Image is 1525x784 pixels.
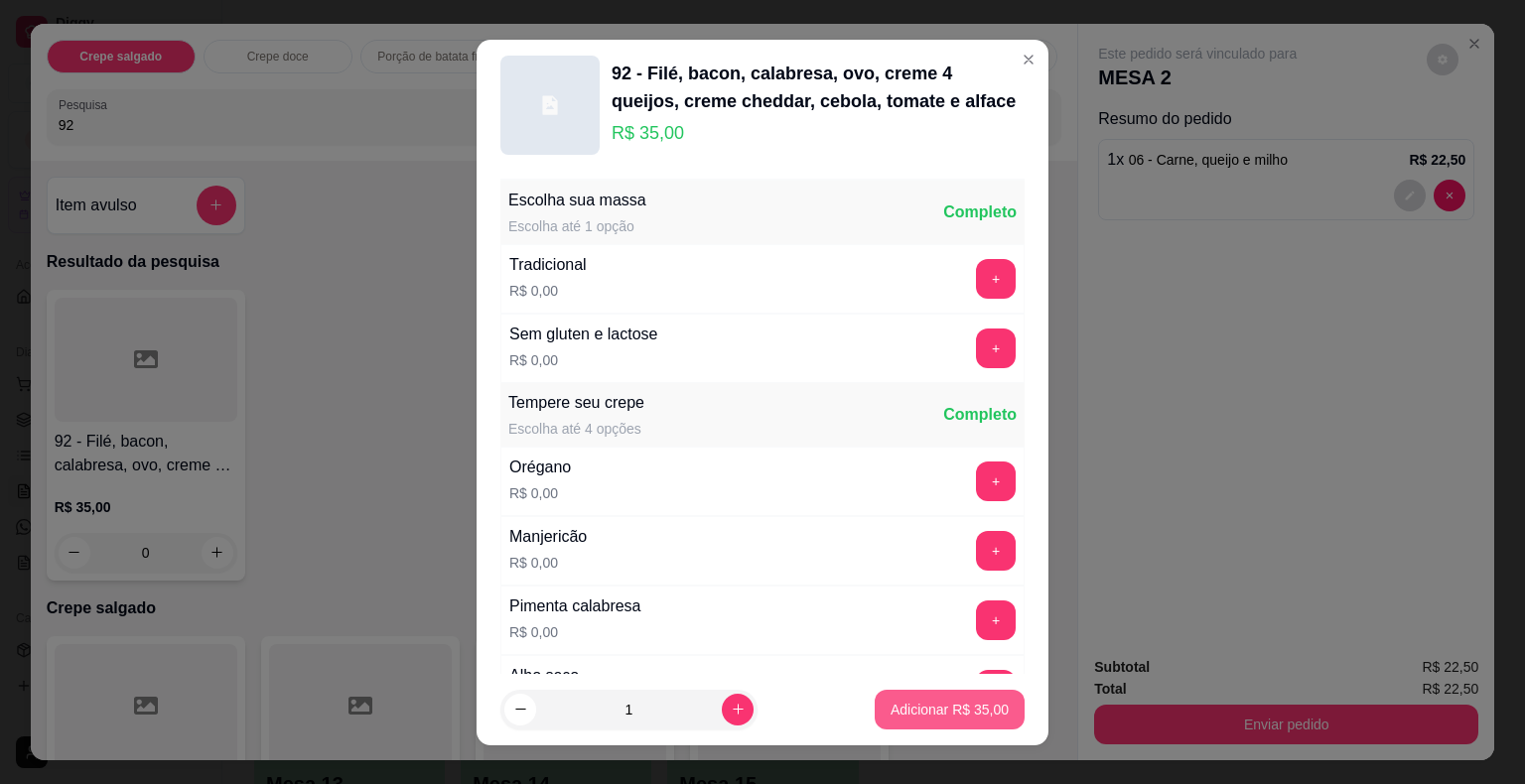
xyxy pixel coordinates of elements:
p: R$ 0,00 [509,350,657,370]
div: Orégano [509,456,571,479]
div: Tradicional [509,253,587,277]
p: R$ 0,00 [509,553,587,573]
p: R$ 0,00 [509,483,571,503]
button: Adicionar R$ 35,00 [875,690,1025,729]
div: Escolha sua massa [508,189,646,212]
div: Completo [943,403,1017,427]
div: Escolha até 4 opções [508,419,644,439]
p: Adicionar R$ 35,00 [891,700,1009,719]
div: Manjericão [509,525,587,549]
button: add [976,259,1016,299]
p: R$ 35,00 [612,119,1025,147]
div: Alho seco [509,664,579,688]
div: Tempere seu crepe [508,391,644,415]
button: add [976,600,1016,640]
button: add [976,328,1016,368]
button: add [976,461,1016,501]
div: Completo [943,200,1017,224]
button: add [976,670,1016,710]
div: 92 - Filé, bacon, calabresa, ovo, creme 4 queijos, creme cheddar, cebola, tomate e alface [612,60,1025,115]
div: Pimenta calabresa [509,594,641,618]
button: add [976,531,1016,571]
p: R$ 0,00 [509,622,641,642]
p: R$ 0,00 [509,281,587,301]
div: Sem gluten e lactose [509,323,657,346]
div: Escolha até 1 opção [508,216,646,236]
button: decrease-product-quantity [504,694,536,725]
button: increase-product-quantity [722,694,754,725]
button: Close [1013,44,1044,75]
